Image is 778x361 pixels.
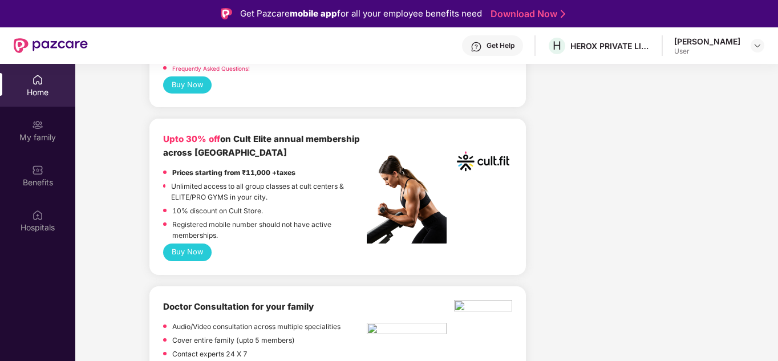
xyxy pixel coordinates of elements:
img: svg+xml;base64,PHN2ZyBpZD0iSG9zcGl0YWxzIiB4bWxucz0iaHR0cDovL3d3dy53My5vcmcvMjAwMC9zdmciIHdpZHRoPS... [32,209,43,221]
div: Get Pazcare for all your employee benefits need [240,7,482,21]
button: Buy Now [163,244,212,261]
p: 10% discount on Cult Store. [172,205,263,216]
a: Frequently Asked Questions! [172,65,250,72]
strong: mobile app [290,8,337,19]
img: Stroke [561,8,565,20]
img: New Pazcare Logo [14,38,88,53]
img: svg+xml;base64,PHN2ZyBpZD0iSGVscC0zMngzMiIgeG1sbnM9Imh0dHA6Ly93d3cudzMub3JnLzIwMDAvc3ZnIiB3aWR0aD... [471,41,482,52]
p: Audio/Video consultation across multiple specialities [172,321,341,332]
img: svg+xml;base64,PHN2ZyBpZD0iRHJvcGRvd24tMzJ4MzIiIHhtbG5zPSJodHRwOi8vd3d3LnczLm9yZy8yMDAwL3N2ZyIgd2... [753,41,762,50]
div: Get Help [487,41,514,50]
span: H [553,39,561,52]
div: [PERSON_NAME] [674,36,740,47]
strong: Prices starting from ₹11,000 +taxes [172,168,295,177]
div: HEROX PRIVATE LIMITED [570,40,650,51]
button: Buy Now [163,76,212,94]
img: svg+xml;base64,PHN2ZyBpZD0iSG9tZSIgeG1sbnM9Imh0dHA6Ly93d3cudzMub3JnLzIwMDAvc3ZnIiB3aWR0aD0iMjAiIG... [32,74,43,86]
img: pc2.png [367,155,447,244]
p: Contact experts 24 X 7 [172,348,248,359]
a: Download Now [491,8,562,20]
p: Registered mobile number should not have active memberships. [172,219,367,241]
p: Cover entire family (upto 5 members) [172,335,295,346]
img: hcp.png [367,323,447,338]
img: cult.png [454,132,512,190]
img: svg+xml;base64,PHN2ZyB3aWR0aD0iMjAiIGhlaWdodD0iMjAiIHZpZXdCb3g9IjAgMCAyMCAyMCIgZmlsbD0ibm9uZSIgeG... [32,119,43,131]
img: Logo [221,8,232,19]
p: Unlimited access to all group classes at cult centers & ELITE/PRO GYMS in your city. [171,181,367,202]
b: on Cult Elite annual membership across [GEOGRAPHIC_DATA] [163,133,360,158]
img: svg+xml;base64,PHN2ZyBpZD0iQmVuZWZpdHMiIHhtbG5zPSJodHRwOi8vd3d3LnczLm9yZy8yMDAwL3N2ZyIgd2lkdGg9Ij... [32,164,43,176]
img: ekin.png [454,300,512,315]
div: User [674,47,740,56]
b: Doctor Consultation for your family [163,301,314,312]
b: Upto 30% off [163,133,220,144]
